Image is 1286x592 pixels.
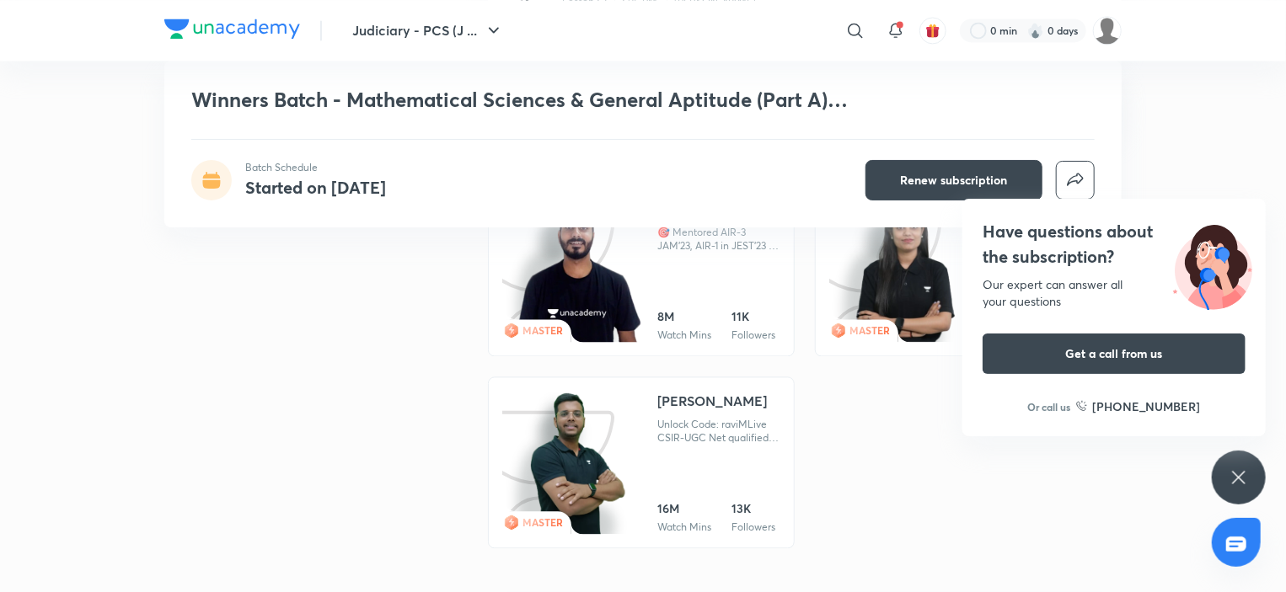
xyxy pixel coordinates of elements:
[854,199,957,344] img: educator
[502,391,628,534] img: icon
[657,520,711,534] div: Watch Mins
[657,391,767,411] div: [PERSON_NAME]
[164,19,300,43] a: Company Logo
[657,226,780,253] div: 🎯 Mentored AIR-3 JAM'23, AIR-1 in JEST'23 & many IIT-ians. 🎯 AIR-25 IITJAM, IIT BOMBAY 🎯 Cracked ...
[657,328,711,342] div: Watch Mins
[849,323,890,337] span: MASTER
[342,13,514,47] button: Judiciary - PCS (J ...
[191,88,851,112] h1: Winners Batch - Mathematical Sciences & General Aptitude (Part A) CSIR [DATE]
[901,172,1008,189] span: Renew subscription
[1028,399,1071,414] p: Or call us
[528,391,627,536] img: educator
[983,333,1246,374] button: Get a call from us
[164,19,300,39] img: Company Logo
[731,308,775,325] div: 11K
[245,160,386,175] p: Batch Schedule
[731,500,775,517] div: 13K
[731,328,775,342] div: Followers
[1027,22,1044,39] img: streak
[925,23,940,38] img: avatar
[517,199,642,344] img: educator
[657,308,711,325] div: 8M
[245,176,386,199] h4: Started on [DATE]
[1076,397,1201,415] a: [PHONE_NUMBER]
[865,160,1042,200] button: Renew subscription
[919,17,946,44] button: avatar
[1160,219,1266,310] img: ttu_illustration_new.svg
[1093,16,1122,45] img: Green Vr
[502,199,628,342] img: icon
[522,323,563,337] span: MASTER
[488,184,795,356] a: iconeducatorMASTER[PERSON_NAME]🎯 Mentored AIR-3 JAM'23, AIR-1 in JEST'23 & many IIT-ians. 🎯 AIR-2...
[731,520,775,534] div: Followers
[522,515,563,529] span: MASTER
[657,500,711,517] div: 16M
[983,219,1246,269] h4: Have questions about the subscription?
[983,276,1246,310] div: Our expert can answer all your questions
[829,199,955,342] img: icon
[657,418,780,445] div: Unlock Code: raviMLive CSIR-UGC Net qualified AIR-26| IIT JAM qualified | 6+ years of teaching ex...
[488,376,795,548] a: iconeducatorMASTER[PERSON_NAME]Unlock Code: raviMLive CSIR-UGC Net qualified AIR-26| IIT JAM qual...
[1093,397,1201,415] h6: [PHONE_NUMBER]
[815,184,1122,356] a: iconeducatorMASTERKm [PERSON_NAME]"4+ years of teaching experience,PhD in Mathematics. Cleared NT...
